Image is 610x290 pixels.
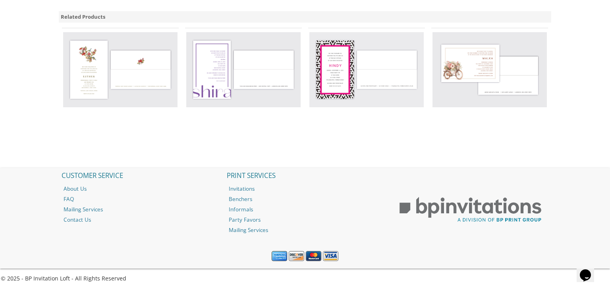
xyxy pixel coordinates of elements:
a: About Us [58,184,222,194]
a: Benchers [223,194,387,204]
a: FAQ [58,194,222,204]
div: Related Products [59,11,551,23]
a: Mailing Services [58,204,222,215]
a: Mailing Services [223,225,387,235]
img: Visa [323,251,338,261]
img: American Express [272,251,287,261]
h2: CUSTOMER SERVICE [58,168,222,183]
a: Invitations [223,184,387,194]
img: Bat Mitzvah Invitation Style 3 [63,32,178,107]
img: BP Print Group [388,190,553,230]
h2: PRINT SERVICES [223,168,387,183]
img: MasterCard [306,251,321,261]
a: Contact Us [58,215,222,225]
img: Bat Mitzvah Invitation Style 7 [432,32,547,107]
a: Party Favors [223,215,387,225]
iframe: chat widget [577,258,602,282]
img: Bat Mitzvah Invitation Style 4 [186,32,301,107]
img: Discover [289,251,304,261]
a: Informals [223,204,387,215]
img: Bat Mitzvah Invitation Style 6 [309,32,424,107]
